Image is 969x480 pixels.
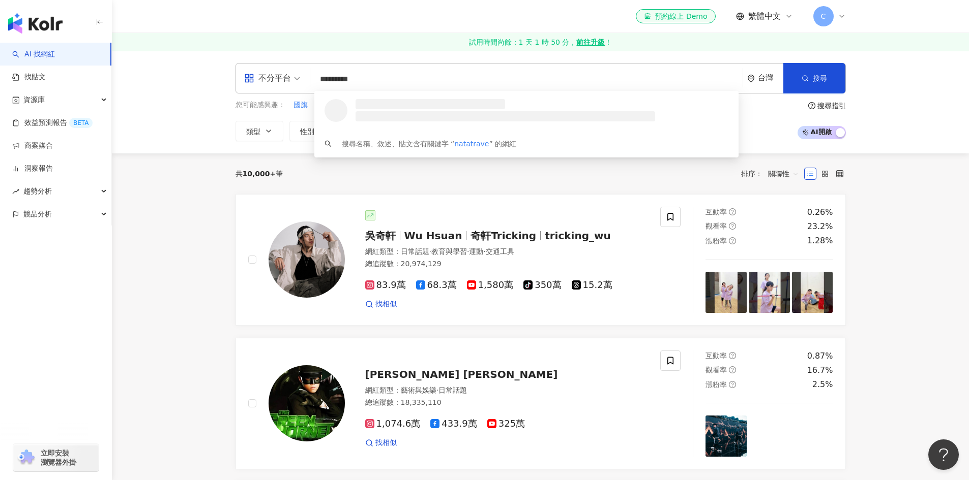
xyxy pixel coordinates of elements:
[365,398,649,408] div: 總追蹤數 ： 18,335,110
[236,170,283,178] div: 共 筆
[293,100,308,111] button: 國旗
[236,194,846,326] a: KOL Avatar吳奇軒Wu Hsuan奇軒Trickingtricking_wu網紅類型：日常話題·教育與學習·運動·交通工具總追蹤數：20,974,12983.9萬68.3萬1,580萬3...
[821,11,826,22] span: C
[365,419,421,429] span: 1,074.6萬
[365,368,558,380] span: [PERSON_NAME] [PERSON_NAME]
[300,127,314,136] span: 性別
[236,338,846,469] a: KOL Avatar[PERSON_NAME] [PERSON_NAME]網紅類型：藝術與娛樂·日常話題總追蹤數：18,335,1101,074.6萬433.9萬325萬找相似互動率questi...
[486,247,514,255] span: 交通工具
[429,247,431,255] span: ·
[706,272,747,313] img: post-image
[706,380,727,389] span: 漲粉率
[12,141,53,151] a: 商案媒合
[12,188,19,195] span: rise
[706,415,747,457] img: post-image
[16,450,36,466] img: chrome extension
[768,166,799,182] span: 關聯性
[807,207,833,218] div: 0.26%
[365,230,396,242] span: 吳奇軒
[269,221,345,298] img: KOL Avatar
[813,74,827,82] span: 搜尋
[431,247,467,255] span: 教育與學習
[365,438,397,448] a: 找相似
[41,449,76,467] span: 立即安裝 瀏覽器外掛
[365,386,649,396] div: 網紅類型 ：
[807,221,833,232] div: 23.2%
[812,379,833,390] div: 2.5%
[401,386,436,394] span: 藝術與娛樂
[23,88,45,111] span: 資源庫
[438,386,467,394] span: 日常話題
[808,102,815,109] span: question-circle
[783,63,845,93] button: 搜尋
[12,164,53,174] a: 洞察報告
[741,166,804,182] div: 排序：
[807,235,833,246] div: 1.28%
[244,73,254,83] span: appstore
[293,100,308,110] span: 國旗
[269,365,345,441] img: KOL Avatar
[576,37,605,47] strong: 前往升級
[706,237,727,245] span: 漲粉率
[246,127,260,136] span: 類型
[807,365,833,376] div: 16.7%
[430,419,477,429] span: 433.9萬
[817,102,846,110] div: 搜尋指引
[325,140,332,147] span: search
[928,439,959,470] iframe: Help Scout Beacon - Open
[342,138,517,149] div: 搜尋名稱、敘述、貼文含有關鍵字 “ ” 的網紅
[487,419,525,429] span: 325萬
[416,280,457,291] span: 68.3萬
[436,386,438,394] span: ·
[365,247,649,257] div: 網紅類型 ：
[644,11,707,21] div: 預約線上 Demo
[454,140,489,148] span: natatrave
[729,222,736,230] span: question-circle
[236,100,285,110] span: 您可能感興趣：
[467,280,514,291] span: 1,580萬
[243,170,276,178] span: 10,000+
[729,381,736,388] span: question-circle
[545,230,611,242] span: tricking_wu
[401,247,429,255] span: 日常話題
[729,366,736,373] span: question-circle
[467,247,469,255] span: ·
[365,259,649,269] div: 總追蹤數 ： 20,974,129
[13,444,99,471] a: chrome extension立即安裝 瀏覽器外掛
[471,230,536,242] span: 奇軒Tricking
[747,75,755,82] span: environment
[365,280,406,291] span: 83.9萬
[706,366,727,374] span: 觀看率
[12,49,55,59] a: searchAI 找網紅
[365,299,397,309] a: 找相似
[469,247,483,255] span: 運動
[236,121,283,141] button: 類型
[12,118,93,128] a: 效益預測報告BETA
[729,237,736,244] span: question-circle
[758,74,783,82] div: 台灣
[23,180,52,203] span: 趨勢分析
[749,272,790,313] img: post-image
[706,208,727,216] span: 互動率
[112,33,969,51] a: 試用時間尚餘：1 天 1 時 50 分，前往升級！
[375,438,397,448] span: 找相似
[523,280,561,291] span: 350萬
[807,350,833,362] div: 0.87%
[729,208,736,215] span: question-circle
[23,203,52,226] span: 競品分析
[375,299,397,309] span: 找相似
[289,121,337,141] button: 性別
[749,415,790,457] img: post-image
[792,272,833,313] img: post-image
[12,72,46,82] a: 找貼文
[792,415,833,457] img: post-image
[244,70,291,86] div: 不分平台
[729,352,736,359] span: question-circle
[706,222,727,230] span: 觀看率
[483,247,485,255] span: ·
[706,351,727,360] span: 互動率
[748,11,781,22] span: 繁體中文
[636,9,715,23] a: 預約線上 Demo
[404,230,462,242] span: Wu Hsuan
[572,280,612,291] span: 15.2萬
